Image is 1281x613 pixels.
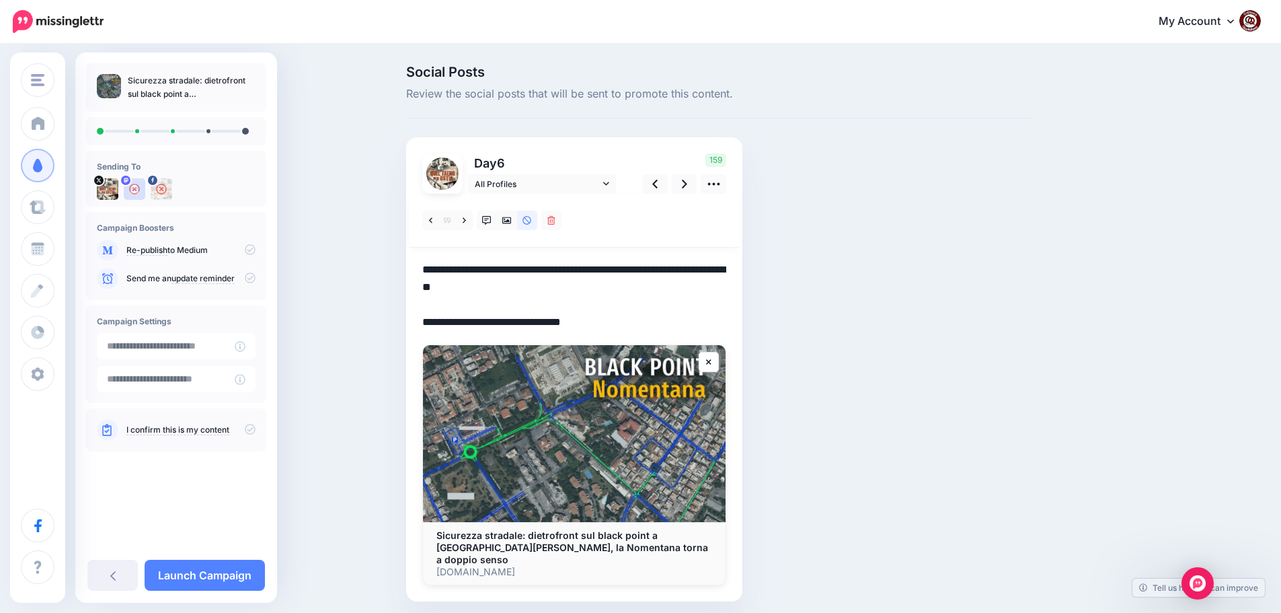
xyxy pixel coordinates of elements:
[126,245,167,256] a: Re-publish
[128,74,256,101] p: Sicurezza stradale: dietrofront sul black point a [GEOGRAPHIC_DATA][PERSON_NAME], la Nomentana to...
[126,425,229,435] a: I confirm this is my content
[1132,579,1265,597] a: Tell us how we can improve
[13,10,104,33] img: Missinglettr
[426,157,459,190] img: uTTNWBrh-84924.jpeg
[151,178,172,200] img: 463453305_2684324355074873_6393692129472495966_n-bsa154739.jpg
[126,273,256,285] p: Send me an
[475,177,600,191] span: All Profiles
[1145,5,1261,38] a: My Account
[97,223,256,233] h4: Campaign Boosters
[1181,567,1214,600] div: Open Intercom Messenger
[705,153,726,167] span: 159
[497,156,505,170] span: 6
[97,161,256,172] h4: Sending To
[423,345,726,522] img: Sicurezza stradale: dietrofront sul black point a San Basilio, la Nomentana torna a doppio senso
[124,178,145,200] img: user_default_image.png
[171,273,235,284] a: update reminder
[97,316,256,326] h4: Campaign Settings
[97,74,121,98] img: 05a4379ae09f41941efdeff6e634d15d_thumb.jpg
[468,153,618,173] p: Day
[31,74,44,86] img: menu.png
[436,530,708,565] b: Sicurezza stradale: dietrofront sul black point a [GEOGRAPHIC_DATA][PERSON_NAME], la Nomentana to...
[406,65,1030,79] span: Social Posts
[468,174,616,194] a: All Profiles
[126,244,256,256] p: to Medium
[97,178,118,200] img: uTTNWBrh-84924.jpeg
[406,85,1030,103] span: Review the social posts that will be sent to promote this content.
[436,566,712,578] p: [DOMAIN_NAME]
